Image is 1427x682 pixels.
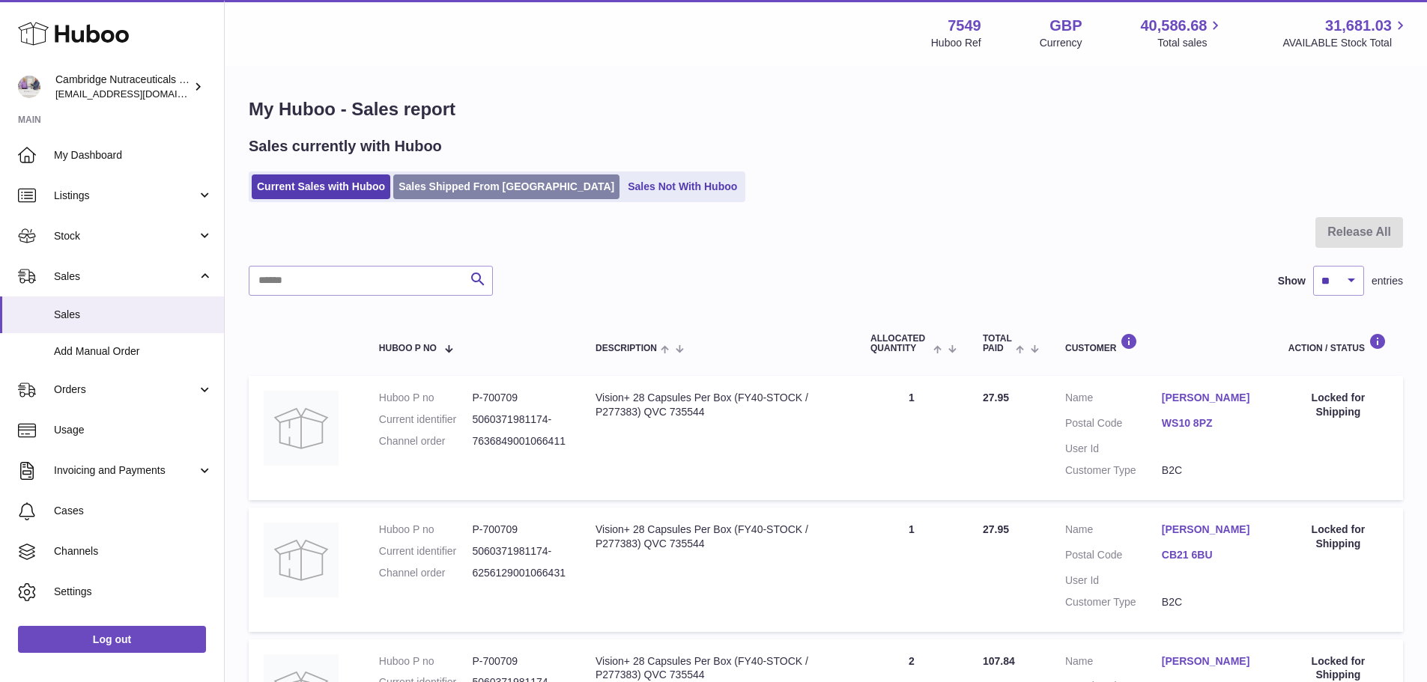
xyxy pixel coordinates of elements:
[1065,463,1162,478] dt: Customer Type
[55,88,220,100] span: [EMAIL_ADDRESS][DOMAIN_NAME]
[983,655,1015,667] span: 107.84
[54,544,213,558] span: Channels
[1157,36,1224,50] span: Total sales
[54,189,197,203] span: Listings
[379,412,473,427] dt: Current identifier
[1278,274,1306,288] label: Show
[264,391,339,466] img: no-photo.jpg
[54,383,197,397] span: Orders
[1288,333,1388,353] div: Action / Status
[1372,274,1403,288] span: entries
[870,334,930,353] span: ALLOCATED Quantity
[1065,442,1162,456] dt: User Id
[472,523,566,537] dd: P-700709
[1065,391,1162,409] dt: Name
[1065,573,1162,588] dt: User Id
[948,16,981,36] strong: 7549
[54,308,213,322] span: Sales
[54,148,213,162] span: My Dashboard
[249,97,1403,121] h1: My Huboo - Sales report
[1065,416,1162,434] dt: Postal Code
[472,544,566,558] dd: 5060371981174-
[54,229,197,243] span: Stock
[1065,654,1162,672] dt: Name
[472,412,566,427] dd: 5060371981174-
[264,523,339,597] img: no-photo.jpg
[472,391,566,405] dd: P-700709
[379,344,437,353] span: Huboo P no
[855,508,968,632] td: 1
[379,391,473,405] dt: Huboo P no
[18,626,206,653] a: Log out
[1040,36,1082,50] div: Currency
[1162,523,1258,537] a: [PERSON_NAME]
[1162,654,1258,669] a: [PERSON_NAME]
[379,523,473,537] dt: Huboo P no
[596,344,657,353] span: Description
[379,434,473,448] dt: Channel order
[18,76,40,98] img: internalAdmin-7549@internal.huboo.com
[54,463,197,478] span: Invoicing and Payments
[1065,548,1162,566] dt: Postal Code
[54,270,197,284] span: Sales
[472,654,566,669] dd: P-700709
[55,73,190,101] div: Cambridge Nutraceuticals Ltd
[1140,16,1207,36] span: 40,586.68
[1162,548,1258,562] a: CB21 6BU
[1288,523,1388,551] div: Locked for Shipping
[983,523,1009,535] span: 27.95
[931,36,981,50] div: Huboo Ref
[1049,16,1082,36] strong: GBP
[983,334,1012,353] span: Total paid
[472,434,566,448] dd: 7636849001066411
[379,544,473,558] dt: Current identifier
[1065,333,1258,353] div: Customer
[1288,391,1388,419] div: Locked for Shipping
[1162,595,1258,609] dd: B2C
[1140,16,1224,50] a: 40,586.68 Total sales
[379,654,473,669] dt: Huboo P no
[1065,595,1162,609] dt: Customer Type
[1282,16,1409,50] a: 31,681.03 AVAILABLE Stock Total
[54,423,213,437] span: Usage
[472,566,566,580] dd: 6256129001066431
[54,504,213,518] span: Cases
[1162,463,1258,478] dd: B2C
[1325,16,1392,36] span: 31,681.03
[249,136,442,156] h2: Sales currently with Huboo
[393,174,619,199] a: Sales Shipped From [GEOGRAPHIC_DATA]
[1065,523,1162,541] dt: Name
[622,174,742,199] a: Sales Not With Huboo
[855,376,968,500] td: 1
[596,391,840,419] div: Vision+ 28 Capsules Per Box (FY40-STOCK / P277383) QVC 735544
[1162,416,1258,430] a: WS10 8PZ
[1282,36,1409,50] span: AVAILABLE Stock Total
[983,392,1009,404] span: 27.95
[379,566,473,580] dt: Channel order
[1162,391,1258,405] a: [PERSON_NAME]
[54,585,213,599] span: Settings
[596,523,840,551] div: Vision+ 28 Capsules Per Box (FY40-STOCK / P277383) QVC 735544
[252,174,390,199] a: Current Sales with Huboo
[54,344,213,359] span: Add Manual Order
